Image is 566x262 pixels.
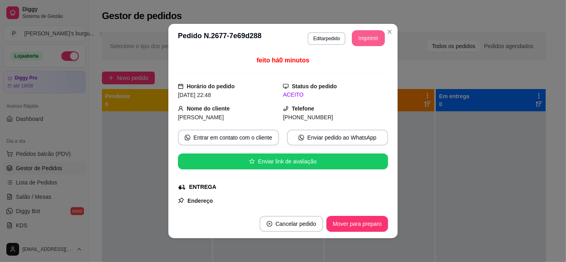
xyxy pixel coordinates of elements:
[178,106,183,111] span: user
[283,114,333,120] span: [PHONE_NUMBER]
[283,106,289,111] span: phone
[185,135,190,140] span: whats-app
[178,197,184,204] span: pushpin
[283,83,289,89] span: desktop
[383,25,396,38] button: Close
[189,183,216,191] div: ENTREGA
[292,83,337,89] strong: Status do pedido
[178,92,211,98] span: [DATE] 22:48
[292,105,314,112] strong: Telefone
[178,153,388,169] button: starEnviar link de avaliação
[299,135,304,140] span: whats-app
[178,114,224,120] span: [PERSON_NAME]
[267,221,272,227] span: close-circle
[178,83,183,89] span: calendar
[187,198,213,204] strong: Endereço
[283,91,388,99] div: ACEITO
[178,130,279,146] button: whats-appEntrar em contato com o cliente
[257,57,309,64] span: feito há 0 minutos
[187,83,235,89] strong: Horário do pedido
[260,216,323,232] button: close-circleCancelar pedido
[308,32,345,45] button: Editarpedido
[326,216,388,232] button: Mover para preparo
[187,105,230,112] strong: Nome do cliente
[287,130,388,146] button: whats-appEnviar pedido ao WhatsApp
[352,30,385,46] button: Imprimir
[178,30,262,46] h3: Pedido N. 2677-7e69d288
[249,159,255,164] span: star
